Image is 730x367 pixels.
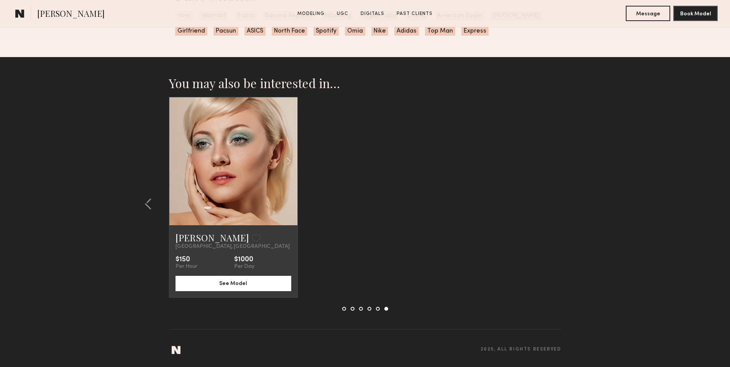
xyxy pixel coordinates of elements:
[461,26,489,36] span: Express
[176,276,291,291] button: See Model
[37,8,105,21] span: [PERSON_NAME]
[394,26,419,36] span: Adidas
[272,26,307,36] span: North Face
[358,10,387,17] a: Digitals
[234,264,254,270] div: Per Day
[313,26,339,36] span: Spotify
[481,347,561,352] span: 2025, all rights reserved
[673,6,718,21] button: Book Model
[176,264,197,270] div: Per Hour
[169,75,561,91] h2: You may also be interested in…
[334,10,351,17] a: UGC
[371,26,388,36] span: Nike
[234,256,254,264] div: $1000
[176,231,249,244] a: [PERSON_NAME]
[345,26,365,36] span: Omia
[213,26,238,36] span: Pacsun
[425,26,455,36] span: Top Man
[176,244,290,250] span: [GEOGRAPHIC_DATA], [GEOGRAPHIC_DATA]
[244,26,266,36] span: ASICS
[176,256,197,264] div: $150
[626,6,670,21] button: Message
[176,280,291,286] a: See Model
[673,10,718,16] a: Book Model
[394,10,436,17] a: Past Clients
[294,10,328,17] a: Modeling
[175,26,207,36] span: Girlfriend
